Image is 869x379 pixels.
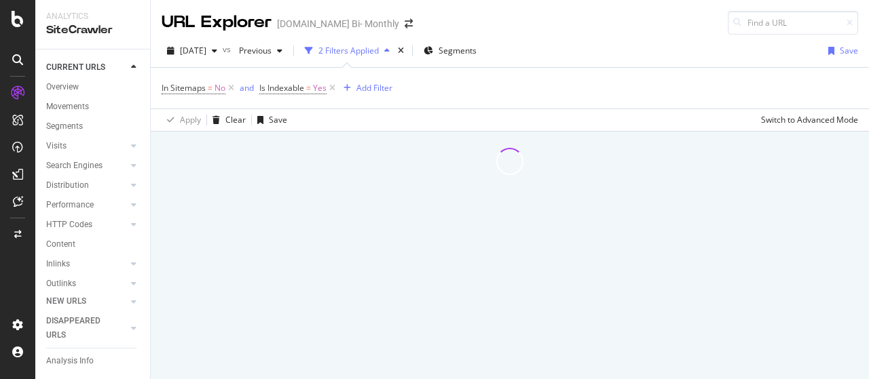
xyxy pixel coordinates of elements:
[728,11,858,35] input: Find a URL
[162,11,272,34] div: URL Explorer
[46,139,127,153] a: Visits
[46,60,105,75] div: CURRENT URLS
[269,114,287,125] div: Save
[338,80,392,96] button: Add Filter
[318,45,379,56] div: 2 Filters Applied
[46,60,127,75] a: CURRENT URLS
[439,45,477,56] span: Segments
[162,40,223,62] button: [DATE]
[223,43,234,55] span: vs
[823,40,858,62] button: Save
[46,100,89,114] div: Movements
[356,82,392,94] div: Add Filter
[46,159,127,173] a: Search Engines
[46,294,86,308] div: NEW URLS
[299,40,395,62] button: 2 Filters Applied
[840,45,858,56] div: Save
[395,44,407,58] div: times
[46,119,141,134] a: Segments
[46,80,141,94] a: Overview
[234,45,272,56] span: Previous
[46,257,70,271] div: Inlinks
[225,114,246,125] div: Clear
[46,198,94,212] div: Performance
[306,82,311,94] span: =
[207,109,246,131] button: Clear
[46,314,127,342] a: DISAPPEARED URLS
[46,119,83,134] div: Segments
[46,354,141,368] a: Analysis Info
[277,17,399,31] div: [DOMAIN_NAME] Bi- Monthly
[46,218,92,232] div: HTTP Codes
[252,109,287,131] button: Save
[46,198,127,212] a: Performance
[162,82,206,94] span: In Sitemaps
[405,19,413,28] div: arrow-right-arrow-left
[180,114,201,125] div: Apply
[215,79,225,98] span: No
[46,257,127,271] a: Inlinks
[46,277,76,291] div: Outlinks
[208,82,212,94] span: =
[46,277,127,291] a: Outlinks
[756,109,858,131] button: Switch to Advanced Mode
[46,80,79,94] div: Overview
[259,82,304,94] span: Is Indexable
[46,237,141,252] a: Content
[46,178,127,193] a: Distribution
[240,81,254,94] button: and
[46,159,103,173] div: Search Engines
[313,79,327,98] span: Yes
[46,218,127,232] a: HTTP Codes
[234,40,288,62] button: Previous
[162,109,201,131] button: Apply
[46,139,67,153] div: Visits
[46,22,139,38] div: SiteCrawler
[46,100,141,114] a: Movements
[46,11,139,22] div: Analytics
[46,237,75,252] div: Content
[761,114,858,125] div: Switch to Advanced Mode
[46,354,94,368] div: Analysis Info
[46,294,127,308] a: NEW URLS
[180,45,206,56] span: 2025 Sep. 28th
[418,40,482,62] button: Segments
[240,82,254,94] div: and
[46,178,89,193] div: Distribution
[46,314,115,342] div: DISAPPEARED URLS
